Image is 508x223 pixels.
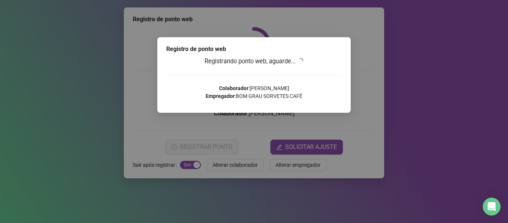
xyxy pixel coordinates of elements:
[166,45,342,54] div: Registro de ponto web
[219,85,248,91] strong: Colaborador
[206,93,235,99] strong: Empregador
[297,58,303,64] span: loading
[483,198,501,216] div: Open Intercom Messenger
[166,85,342,100] p: : [PERSON_NAME] : BOM GRAU SORVETES CAFÉ
[166,57,342,66] h3: Registrando ponto web, aguarde...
